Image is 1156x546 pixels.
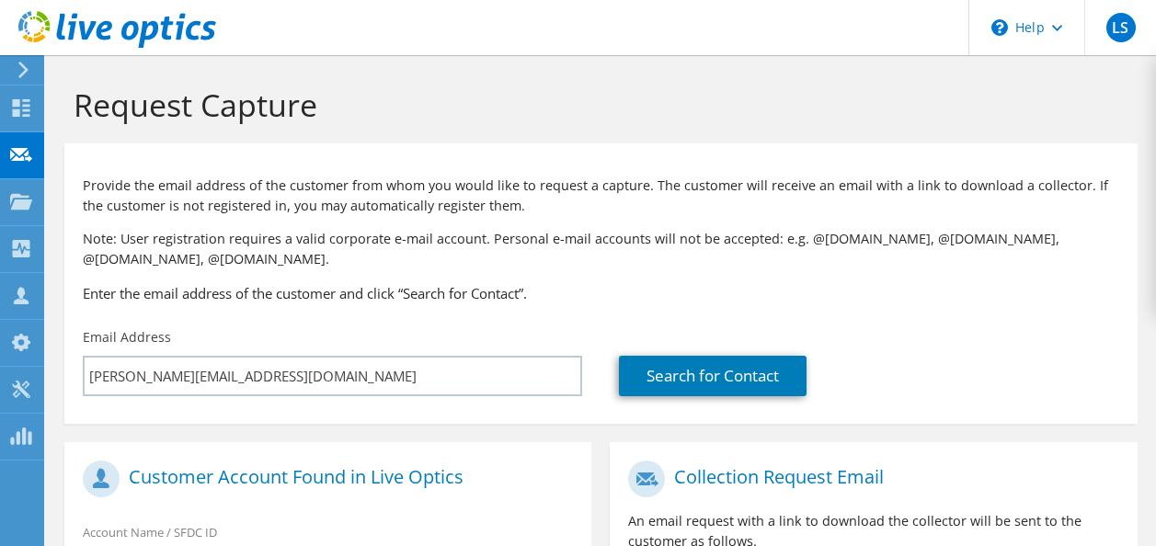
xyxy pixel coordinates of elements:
h1: Collection Request Email [628,461,1109,497]
span: LS [1106,13,1136,42]
h1: Customer Account Found in Live Optics [83,461,564,497]
p: Note: User registration requires a valid corporate e-mail account. Personal e-mail accounts will ... [83,229,1119,269]
h3: Enter the email address of the customer and click “Search for Contact”. [83,283,1119,303]
p: Provide the email address of the customer from whom you would like to request a capture. The cust... [83,176,1119,216]
label: Email Address [83,328,171,347]
a: Search for Contact [619,356,807,396]
svg: \n [991,19,1008,36]
h1: Request Capture [74,85,1119,124]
